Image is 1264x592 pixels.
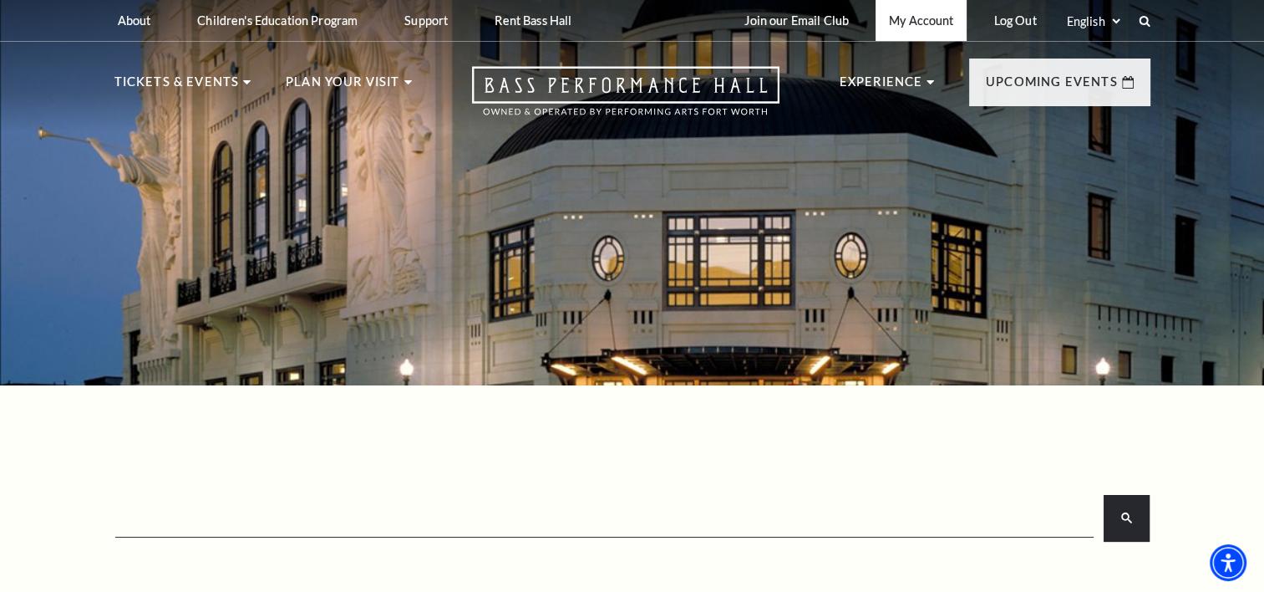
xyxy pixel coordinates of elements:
[286,72,400,102] p: Plan Your Visit
[986,72,1118,102] p: Upcoming Events
[114,72,240,102] p: Tickets & Events
[1063,13,1123,29] select: Select:
[840,72,923,102] p: Experience
[412,66,840,132] a: Open this option
[1104,495,1150,542] button: search
[1210,544,1246,581] div: Accessibility Menu
[404,13,448,28] p: Support
[197,13,358,28] p: Children's Education Program
[118,13,151,28] p: About
[495,13,571,28] p: Rent Bass Hall
[117,501,1089,534] input: search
